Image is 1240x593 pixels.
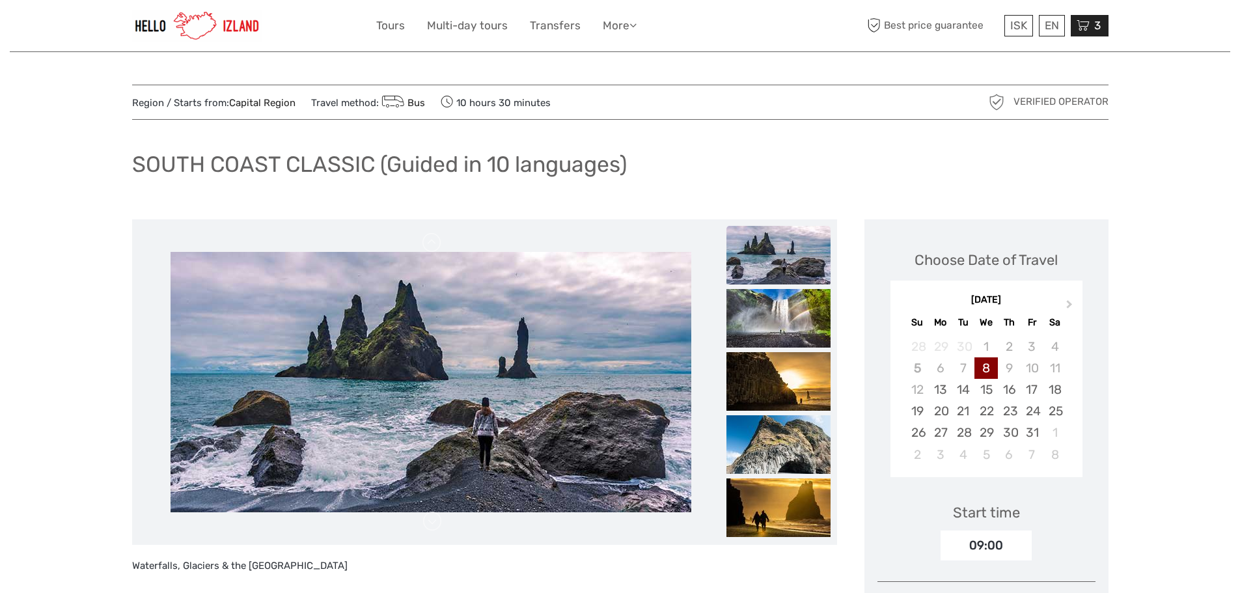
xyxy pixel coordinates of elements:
[441,93,551,111] span: 10 hours 30 minutes
[915,250,1058,270] div: Choose Date of Travel
[998,314,1021,331] div: Th
[1039,15,1065,36] div: EN
[986,92,1007,113] img: verified_operator_grey_128.png
[929,422,952,443] div: Choose Monday, October 27th, 2025
[929,336,952,357] div: Not available Monday, September 29th, 2025
[953,503,1020,523] div: Start time
[1043,422,1066,443] div: Choose Saturday, November 1st, 2025
[1043,357,1066,379] div: Not available Saturday, October 11th, 2025
[1010,19,1027,32] span: ISK
[906,336,929,357] div: Not available Sunday, September 28th, 2025
[929,379,952,400] div: Choose Monday, October 13th, 2025
[171,252,691,512] img: d47e4646bc0e450ebcde24fe0cb5bd1d_main_slider.jpeg
[726,478,831,537] img: cf2324b081bf45d28316c0a0f93d358b_slider_thumbnail.jpg
[132,96,296,110] span: Region / Starts from:
[998,444,1021,465] div: Choose Thursday, November 6th, 2025
[974,422,997,443] div: Choose Wednesday, October 29th, 2025
[929,400,952,422] div: Choose Monday, October 20th, 2025
[952,379,974,400] div: Choose Tuesday, October 14th, 2025
[1043,336,1066,357] div: Not available Saturday, October 4th, 2025
[952,357,974,379] div: Not available Tuesday, October 7th, 2025
[998,336,1021,357] div: Not available Thursday, October 2nd, 2025
[379,97,426,109] a: Bus
[1021,336,1043,357] div: Not available Friday, October 3rd, 2025
[132,151,627,178] h1: SOUTH COAST CLASSIC (Guided in 10 languages)
[1043,379,1066,400] div: Choose Saturday, October 18th, 2025
[1021,357,1043,379] div: Not available Friday, October 10th, 2025
[974,379,997,400] div: Choose Wednesday, October 15th, 2025
[952,400,974,422] div: Choose Tuesday, October 21st, 2025
[890,294,1082,307] div: [DATE]
[998,422,1021,443] div: Choose Thursday, October 30th, 2025
[864,15,1001,36] span: Best price guarantee
[974,336,997,357] div: Not available Wednesday, October 1st, 2025
[1092,19,1103,32] span: 3
[1021,400,1043,422] div: Choose Friday, October 24th, 2025
[906,314,929,331] div: Su
[132,10,262,42] img: 1270-cead85dc-23af-4572-be81-b346f9cd5751_logo_small.jpg
[998,400,1021,422] div: Choose Thursday, October 23rd, 2025
[530,16,581,35] a: Transfers
[974,357,997,379] div: Choose Wednesday, October 8th, 2025
[906,400,929,422] div: Choose Sunday, October 19th, 2025
[726,352,831,411] img: 694f0f69a8904850b673e900288bc000_slider_thumbnail.jpg
[1021,422,1043,443] div: Choose Friday, October 31st, 2025
[1021,444,1043,465] div: Choose Friday, November 7th, 2025
[952,422,974,443] div: Choose Tuesday, October 28th, 2025
[311,93,426,111] span: Travel method:
[974,314,997,331] div: We
[603,16,637,35] a: More
[906,444,929,465] div: Choose Sunday, November 2nd, 2025
[726,226,831,284] img: d47e4646bc0e450ebcde24fe0cb5bd1d_slider_thumbnail.jpeg
[1013,95,1109,109] span: Verified Operator
[376,16,405,35] a: Tours
[974,444,997,465] div: Choose Wednesday, November 5th, 2025
[906,379,929,400] div: Not available Sunday, October 12th, 2025
[998,379,1021,400] div: Choose Thursday, October 16th, 2025
[1043,400,1066,422] div: Choose Saturday, October 25th, 2025
[906,422,929,443] div: Choose Sunday, October 26th, 2025
[894,336,1078,465] div: month 2025-10
[427,16,508,35] a: Multi-day tours
[1043,314,1066,331] div: Sa
[952,336,974,357] div: Not available Tuesday, September 30th, 2025
[1021,314,1043,331] div: Fr
[726,415,831,474] img: c829669c85f74278a678640d65ed8472_slider_thumbnail.jpg
[229,97,296,109] a: Capital Region
[726,289,831,348] img: 36510f87909743b1a184043655000a65_slider_thumbnail.jpg
[941,531,1032,560] div: 09:00
[906,357,929,379] div: Not available Sunday, October 5th, 2025
[1043,444,1066,465] div: Choose Saturday, November 8th, 2025
[952,444,974,465] div: Choose Tuesday, November 4th, 2025
[952,314,974,331] div: Tu
[1021,379,1043,400] div: Choose Friday, October 17th, 2025
[929,444,952,465] div: Choose Monday, November 3rd, 2025
[929,357,952,379] div: Not available Monday, October 6th, 2025
[974,400,997,422] div: Choose Wednesday, October 22nd, 2025
[998,357,1021,379] div: Not available Thursday, October 9th, 2025
[132,558,837,575] p: Waterfalls, Glaciers & the [GEOGRAPHIC_DATA]
[1060,297,1081,318] button: Next Month
[929,314,952,331] div: Mo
